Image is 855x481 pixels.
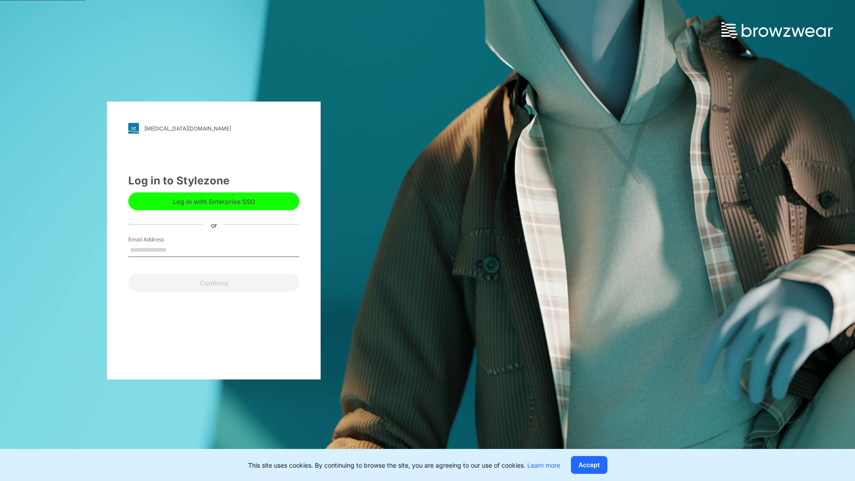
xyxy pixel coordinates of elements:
[128,236,191,244] label: Email Address
[144,125,231,132] div: [MEDICAL_DATA][DOMAIN_NAME]
[128,123,299,134] a: [MEDICAL_DATA][DOMAIN_NAME]
[128,123,139,134] img: svg+xml;base64,PHN2ZyB3aWR0aD0iMjgiIGhlaWdodD0iMjgiIHZpZXdCb3g9IjAgMCAyOCAyOCIgZmlsbD0ibm9uZSIgeG...
[128,192,299,210] button: Log in with Enterprise SSO
[571,456,607,474] button: Accept
[248,461,560,470] p: This site uses cookies. By continuing to browse the site, you are agreeing to our use of cookies.
[204,220,224,229] div: or
[128,173,299,189] div: Log in to Stylezone
[527,461,560,469] a: Learn more
[721,22,833,38] img: browzwear-logo.73288ffb.svg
